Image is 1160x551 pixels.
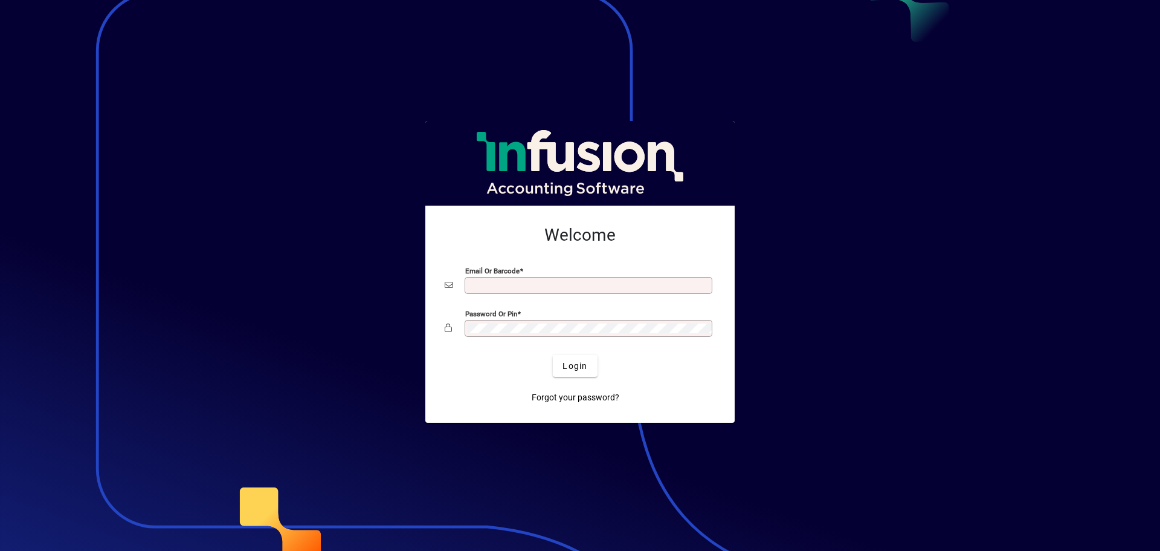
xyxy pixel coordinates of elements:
[562,360,587,373] span: Login
[465,267,520,275] mat-label: Email or Barcode
[445,225,715,246] h2: Welcome
[532,391,619,404] span: Forgot your password?
[553,355,597,377] button: Login
[465,310,517,318] mat-label: Password or Pin
[527,386,624,408] a: Forgot your password?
